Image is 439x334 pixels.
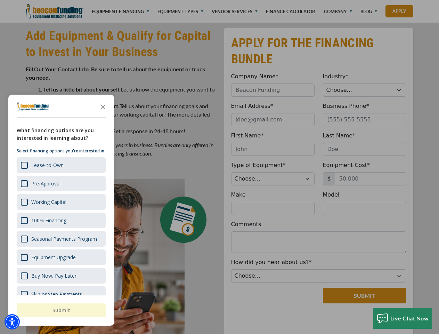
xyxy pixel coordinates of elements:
div: Seasonal Payments Program [17,231,106,247]
div: Seasonal Payments Program [31,236,97,242]
div: Skip or Step Payments [31,291,82,297]
div: 100% Financing [31,217,66,224]
div: 100% Financing [17,213,106,228]
div: Equipment Upgrade [31,254,76,261]
div: Working Capital [31,199,66,205]
button: Submit [17,303,106,317]
div: Lease-to-Own [17,157,106,173]
p: Select financing options you're interested in [17,148,106,154]
img: Company logo [17,102,49,111]
button: Live Chat Now [373,308,432,329]
div: Pre-Approval [17,176,106,191]
div: Accessibility Menu [5,314,20,329]
div: What financing options are you interested in learning about? [17,127,106,142]
span: Live Chat Now [390,315,429,321]
div: Working Capital [17,194,106,210]
div: Buy Now, Pay Later [31,272,76,279]
div: Survey [8,95,114,326]
div: Lease-to-Own [31,162,64,168]
div: Equipment Upgrade [17,249,106,265]
div: Skip or Step Payments [17,286,106,302]
button: Close the survey [96,100,110,113]
div: Pre-Approval [31,180,60,187]
div: Buy Now, Pay Later [17,268,106,284]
